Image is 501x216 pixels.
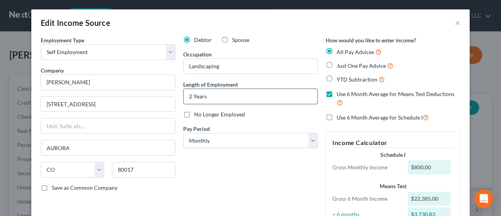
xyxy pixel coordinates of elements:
[337,114,423,121] span: Use 6 Month Average for Schedule I
[183,80,238,89] label: Length of Employment
[455,18,460,27] button: ×
[183,50,212,58] label: Occupation
[332,151,454,159] div: Schedule I
[332,182,454,190] div: Means Test
[41,37,84,44] span: Employment Type
[337,76,377,83] span: YTD Subtraction
[194,36,212,43] span: Debtor
[337,91,454,97] span: Use 6 Month Average for Means Test Deductions
[41,74,175,90] input: Search company by name...
[184,89,317,104] input: ex: 2 years
[41,67,64,74] span: Company
[328,163,404,171] div: Gross Monthly Income
[337,49,374,55] span: All Pay Advices
[41,140,175,155] input: Enter city...
[232,36,249,43] span: Spouse
[328,195,404,203] div: Gross 6 Month Income
[184,59,317,74] input: --
[337,62,386,69] span: Just One Pay Advice
[194,111,245,118] span: No Longer Employed
[41,118,175,133] input: Unit, Suite, etc...
[41,17,110,28] div: Edit Income Source
[332,138,454,148] h5: Income Calculator
[408,192,451,206] div: $22,385.00
[183,125,210,132] span: Pay Period
[408,160,451,174] div: $800.00
[326,36,416,44] label: How would you like to enter income?
[112,162,175,178] input: Enter zip...
[41,97,175,112] input: Enter address...
[474,189,493,208] div: Open Intercom Messenger
[52,184,117,191] span: Save as Common Company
